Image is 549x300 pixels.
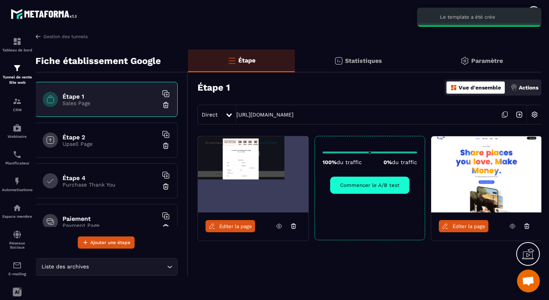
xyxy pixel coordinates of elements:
[2,171,32,198] a: automationsautomationsAutomatisations
[2,224,32,255] a: social-networksocial-networkRéseaux Sociaux
[198,136,308,212] img: image
[63,134,158,141] h6: Étape 2
[517,270,540,292] div: Ouvrir le chat
[11,7,79,21] img: logo
[63,141,158,147] p: Upsell Page
[384,159,417,165] p: 0%
[13,97,22,106] img: formation
[162,101,170,109] img: trash
[323,159,362,165] p: 100%
[439,220,488,232] a: Éditer la page
[2,48,32,52] p: Tableau de bord
[2,144,32,171] a: schedulerschedulerPlanificateur
[63,215,158,222] h6: Paiement
[519,85,538,91] p: Actions
[392,159,417,165] span: du traffic
[13,261,22,270] img: email
[13,150,22,159] img: scheduler
[2,31,32,58] a: formationformationTableau de bord
[162,183,170,190] img: trash
[197,82,230,93] h3: Étape 1
[330,177,409,194] button: Commencer le A/B test
[2,255,32,282] a: emailemailE-mailing
[13,123,22,132] img: automations
[63,222,158,228] p: Payment Page
[205,220,255,232] a: Éditer la page
[431,136,542,212] img: image
[2,241,32,249] p: Réseaux Sociaux
[2,75,32,85] p: Tunnel de vente Site web
[450,84,457,91] img: dashboard-orange.40269519.svg
[35,53,161,69] p: Fiche établissement Google
[202,112,218,118] span: Direct
[35,33,42,40] img: arrow
[162,223,170,231] img: trash
[2,272,32,276] p: E-mailing
[459,85,501,91] p: Vue d'ensemble
[13,64,22,73] img: formation
[35,258,178,276] div: Search for option
[512,107,527,122] img: arrow-next.bcc2205e.svg
[78,236,135,249] button: Ajouter une étape
[2,161,32,165] p: Planificateur
[63,174,158,182] h6: Étape 4
[510,84,517,91] img: actions.d6e523a2.png
[2,58,32,91] a: formationformationTunnel de vente Site web
[471,57,503,64] p: Paramètre
[334,56,343,65] img: stats.20deebd0.svg
[162,142,170,150] img: trash
[2,91,32,118] a: formationformationCRM
[40,263,90,271] span: Liste des archives
[13,230,22,239] img: social-network
[63,100,158,106] p: Sales Page
[345,57,382,64] p: Statistiques
[238,57,255,64] p: Étape
[90,239,130,246] span: Ajouter une étape
[90,263,165,271] input: Search for option
[337,159,362,165] span: du traffic
[63,182,158,188] p: Purchase Thank You
[2,134,32,139] p: Webinaire
[527,107,542,122] img: setting-w.858f3a88.svg
[453,223,485,229] span: Éditer la page
[2,198,32,224] a: automationsautomationsEspace membre
[13,177,22,186] img: automations
[2,188,32,192] p: Automatisations
[35,33,88,40] a: Gestion des tunnels
[2,108,32,112] p: CRM
[63,93,158,100] h6: Étape 1
[13,203,22,212] img: automations
[236,112,294,118] a: [URL][DOMAIN_NAME]
[2,214,32,219] p: Espace membre
[13,37,22,46] img: formation
[227,56,236,65] img: bars-o.4a397970.svg
[460,56,469,65] img: setting-gr.5f69749f.svg
[2,118,32,144] a: automationsautomationsWebinaire
[219,223,252,229] span: Éditer la page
